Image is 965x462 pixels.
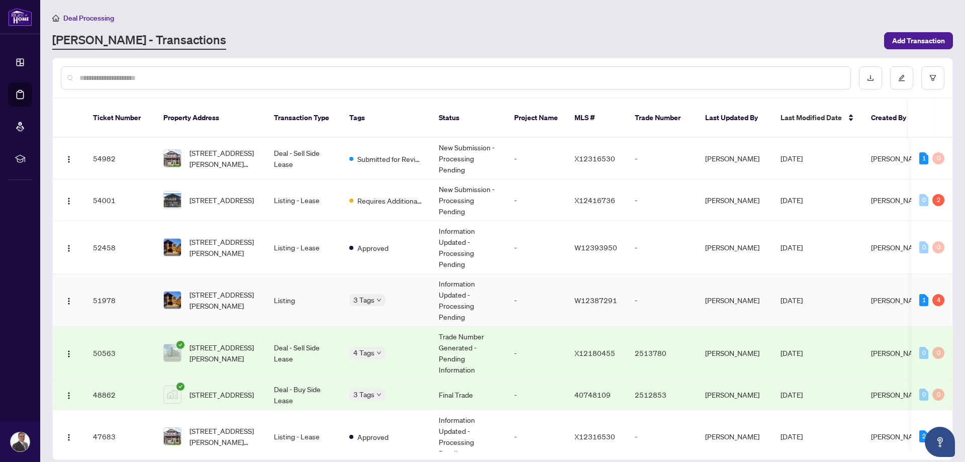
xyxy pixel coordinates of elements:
[65,392,73,400] img: Logo
[932,241,944,253] div: 0
[697,221,773,274] td: [PERSON_NAME]
[871,390,925,399] span: [PERSON_NAME]
[266,99,341,138] th: Transaction Type
[781,112,842,123] span: Last Modified Date
[627,380,697,410] td: 2512853
[863,99,923,138] th: Created By
[431,99,506,138] th: Status
[65,244,73,252] img: Logo
[781,432,803,441] span: [DATE]
[176,341,184,349] span: check-circle
[919,389,928,401] div: 0
[627,221,697,274] td: -
[431,221,506,274] td: Information Updated - Processing Pending
[189,389,254,400] span: [STREET_ADDRESS]
[919,152,928,164] div: 1
[919,430,928,442] div: 2
[627,138,697,179] td: -
[431,380,506,410] td: Final Trade
[164,386,181,403] img: thumbnail-img
[189,195,254,206] span: [STREET_ADDRESS]
[506,221,566,274] td: -
[574,154,615,163] span: X12316530
[697,99,773,138] th: Last Updated By
[431,138,506,179] td: New Submission - Processing Pending
[164,428,181,445] img: thumbnail-img
[61,345,77,361] button: Logo
[932,389,944,401] div: 0
[65,155,73,163] img: Logo
[61,150,77,166] button: Logo
[266,138,341,179] td: Deal - Sell Side Lease
[773,99,863,138] th: Last Modified Date
[627,327,697,380] td: 2513780
[781,390,803,399] span: [DATE]
[871,196,925,205] span: [PERSON_NAME]
[697,179,773,221] td: [PERSON_NAME]
[506,179,566,221] td: -
[566,99,627,138] th: MLS #
[85,99,155,138] th: Ticket Number
[164,192,181,209] img: thumbnail-img
[781,196,803,205] span: [DATE]
[176,383,184,391] span: check-circle
[189,289,258,311] span: [STREET_ADDRESS][PERSON_NAME]
[65,197,73,205] img: Logo
[871,154,925,163] span: [PERSON_NAME]
[932,152,944,164] div: 0
[697,380,773,410] td: [PERSON_NAME]
[61,292,77,308] button: Logo
[164,150,181,167] img: thumbnail-img
[357,153,423,164] span: Submitted for Review
[189,147,258,169] span: [STREET_ADDRESS][PERSON_NAME][PERSON_NAME]
[353,294,374,306] span: 3 Tags
[85,138,155,179] td: 54982
[8,8,32,26] img: logo
[61,387,77,403] button: Logo
[932,194,944,206] div: 2
[890,66,913,89] button: edit
[697,274,773,327] td: [PERSON_NAME]
[871,348,925,357] span: [PERSON_NAME]
[506,380,566,410] td: -
[925,427,955,457] button: Open asap
[63,14,114,23] span: Deal Processing
[627,274,697,327] td: -
[919,194,928,206] div: 0
[61,239,77,255] button: Logo
[266,274,341,327] td: Listing
[932,347,944,359] div: 0
[697,138,773,179] td: [PERSON_NAME]
[357,242,389,253] span: Approved
[61,428,77,444] button: Logo
[376,298,381,303] span: down
[919,294,928,306] div: 1
[85,179,155,221] td: 54001
[871,243,925,252] span: [PERSON_NAME]
[859,66,882,89] button: download
[898,74,905,81] span: edit
[697,327,773,380] td: [PERSON_NAME]
[574,432,615,441] span: X12316530
[164,239,181,256] img: thumbnail-img
[353,389,374,400] span: 3 Tags
[921,66,944,89] button: filter
[266,221,341,274] td: Listing - Lease
[574,243,617,252] span: W12393950
[85,221,155,274] td: 52458
[266,327,341,380] td: Deal - Sell Side Lease
[574,296,617,305] span: W12387291
[376,350,381,355] span: down
[919,241,928,253] div: 0
[61,192,77,208] button: Logo
[929,74,936,81] span: filter
[932,294,944,306] div: 4
[781,154,803,163] span: [DATE]
[892,33,945,49] span: Add Transaction
[574,348,615,357] span: X12180455
[155,99,266,138] th: Property Address
[574,196,615,205] span: X12416736
[357,195,423,206] span: Requires Additional Docs
[506,274,566,327] td: -
[164,344,181,361] img: thumbnail-img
